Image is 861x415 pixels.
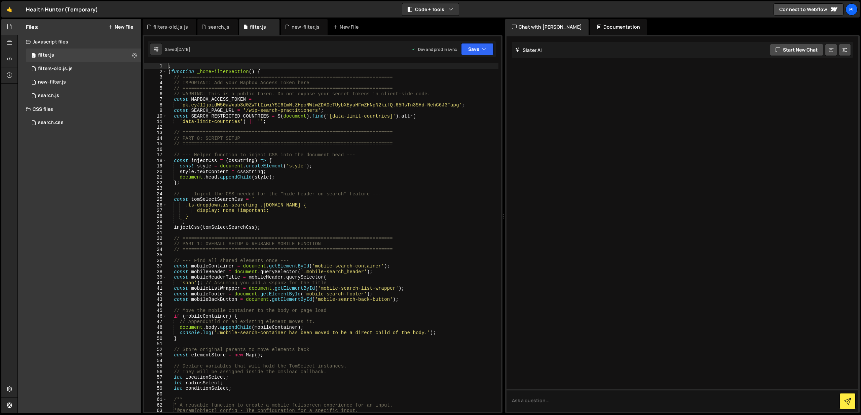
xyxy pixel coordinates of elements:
[144,214,167,219] div: 28
[144,130,167,136] div: 13
[144,358,167,364] div: 54
[144,314,167,319] div: 46
[144,258,167,264] div: 36
[292,24,320,30] div: new-filter.js
[144,119,167,125] div: 11
[144,108,167,114] div: 9
[590,19,647,35] div: Documentation
[38,66,73,72] div: filters-old.js.js
[26,89,141,102] div: 16494/45041.js
[144,186,167,191] div: 23
[144,141,167,147] div: 15
[26,5,98,13] div: Health Hunter (Temporary)
[411,46,457,52] div: Dev and prod in sync
[144,114,167,119] div: 10
[38,93,59,99] div: search.js
[144,236,167,242] div: 32
[770,44,823,56] button: Start new chat
[144,169,167,175] div: 20
[144,202,167,208] div: 26
[1,1,18,18] a: 🤙
[144,363,167,369] div: 55
[144,308,167,314] div: 45
[846,3,858,15] a: Pi
[402,3,459,15] button: Code + Tools
[144,74,167,80] div: 3
[144,219,167,225] div: 29
[144,336,167,342] div: 50
[208,24,229,30] div: search.js
[144,352,167,358] div: 53
[144,174,167,180] div: 21
[38,120,64,126] div: search.css
[144,102,167,108] div: 8
[144,280,167,286] div: 40
[333,24,361,30] div: New File
[144,286,167,291] div: 41
[774,3,844,15] a: Connect to Webflow
[144,403,167,408] div: 62
[144,380,167,386] div: 58
[144,91,167,97] div: 6
[144,241,167,247] div: 33
[144,375,167,380] div: 57
[144,86,167,91] div: 5
[144,397,167,403] div: 61
[26,62,141,75] div: 16494/45764.js
[144,408,167,414] div: 63
[26,116,141,129] div: 16494/45743.css
[144,97,167,102] div: 7
[144,180,167,186] div: 22
[144,69,167,75] div: 2
[461,43,494,55] button: Save
[26,23,38,31] h2: Files
[18,35,141,49] div: Javascript files
[38,79,66,85] div: new-filter.js
[144,152,167,158] div: 17
[18,102,141,116] div: CSS files
[144,208,167,214] div: 27
[144,163,167,169] div: 19
[144,136,167,141] div: 14
[144,391,167,397] div: 60
[515,47,542,53] h2: Slater AI
[144,291,167,297] div: 42
[144,302,167,308] div: 44
[144,330,167,336] div: 49
[26,75,141,89] div: 16494/46184.js
[144,386,167,391] div: 59
[144,225,167,230] div: 30
[144,80,167,86] div: 4
[144,325,167,330] div: 48
[144,341,167,347] div: 51
[144,269,167,275] div: 38
[144,275,167,280] div: 39
[144,158,167,164] div: 18
[144,63,167,69] div: 1
[505,19,589,35] div: Chat with [PERSON_NAME]
[38,52,54,58] div: filter.js
[144,197,167,202] div: 25
[144,247,167,253] div: 34
[144,252,167,258] div: 35
[177,46,190,52] div: [DATE]
[144,369,167,375] div: 56
[144,230,167,236] div: 31
[144,347,167,353] div: 52
[153,24,188,30] div: filters-old.js.js
[32,53,36,59] span: 0
[144,263,167,269] div: 37
[144,191,167,197] div: 24
[108,24,133,30] button: New File
[165,46,190,52] div: Saved
[250,24,266,30] div: filter.js
[144,319,167,325] div: 47
[144,297,167,302] div: 43
[26,49,141,62] div: 16494/44708.js
[144,147,167,153] div: 16
[144,125,167,130] div: 12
